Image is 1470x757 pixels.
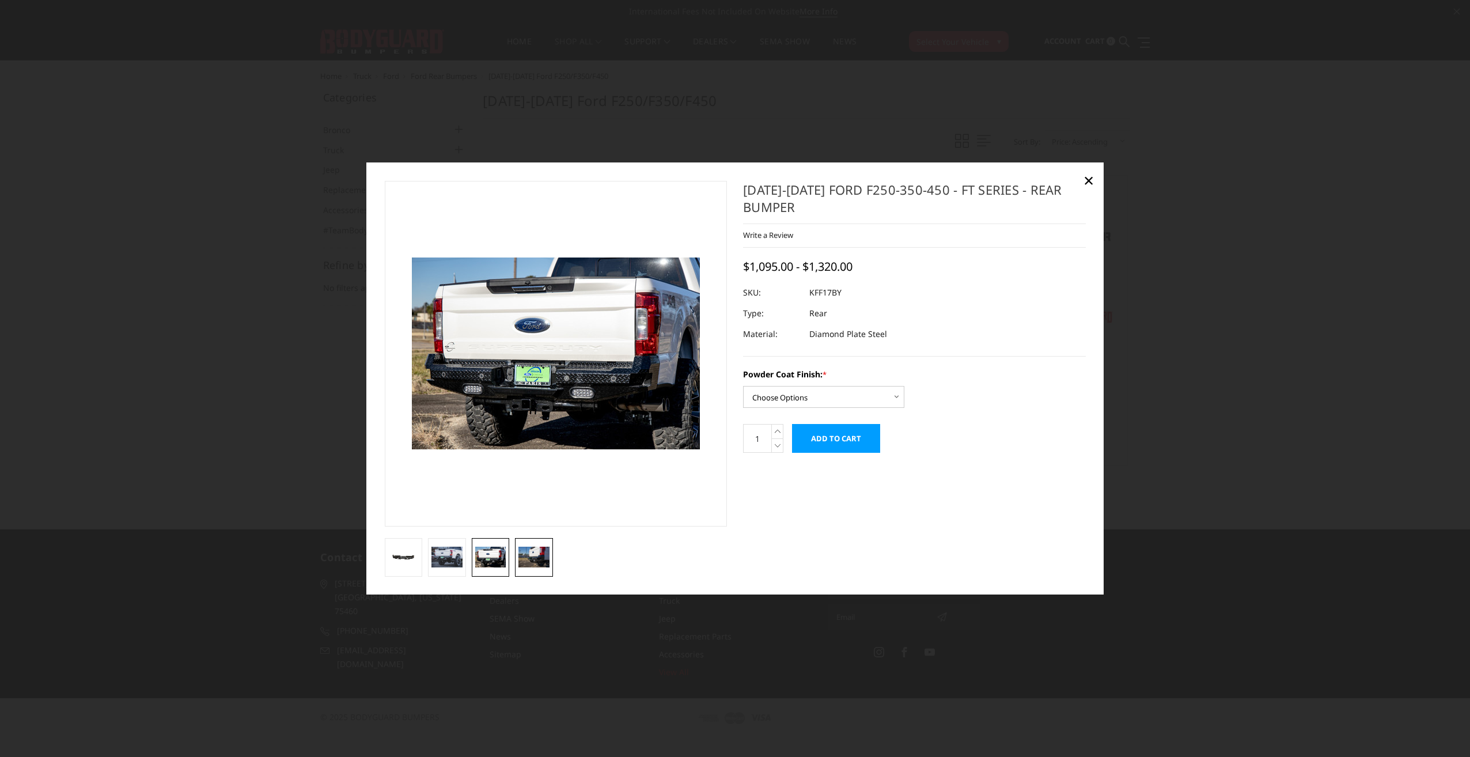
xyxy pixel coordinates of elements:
a: 2017-2022 Ford F250-350-450 - FT Series - Rear Bumper [385,181,728,527]
dt: Type: [743,303,801,324]
h1: [DATE]-[DATE] Ford F250-350-450 - FT Series - Rear Bumper [743,181,1086,224]
dd: Rear [809,303,827,324]
dd: KFF17BY [809,282,842,303]
img: 2017-2022 Ford F250-350-450 - FT Series - Rear Bumper [388,550,419,564]
img: 2017-2022 Ford F250-350-450 - FT Series - Rear Bumper [518,547,550,567]
span: $1,095.00 - $1,320.00 [743,259,853,274]
iframe: Chat Widget [1412,702,1470,757]
a: Close [1079,171,1098,190]
dd: Diamond Plate Steel [809,324,887,345]
a: Write a Review [743,230,793,240]
dt: Material: [743,324,801,345]
dt: SKU: [743,282,801,303]
input: Add to Cart [792,424,880,453]
img: 2017-2022 Ford F250-350-450 - FT Series - Rear Bumper [431,547,463,567]
img: 2017-2022 Ford F250-350-450 - FT Series - Rear Bumper [475,547,506,567]
label: Powder Coat Finish: [743,368,1086,380]
span: × [1083,168,1094,192]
